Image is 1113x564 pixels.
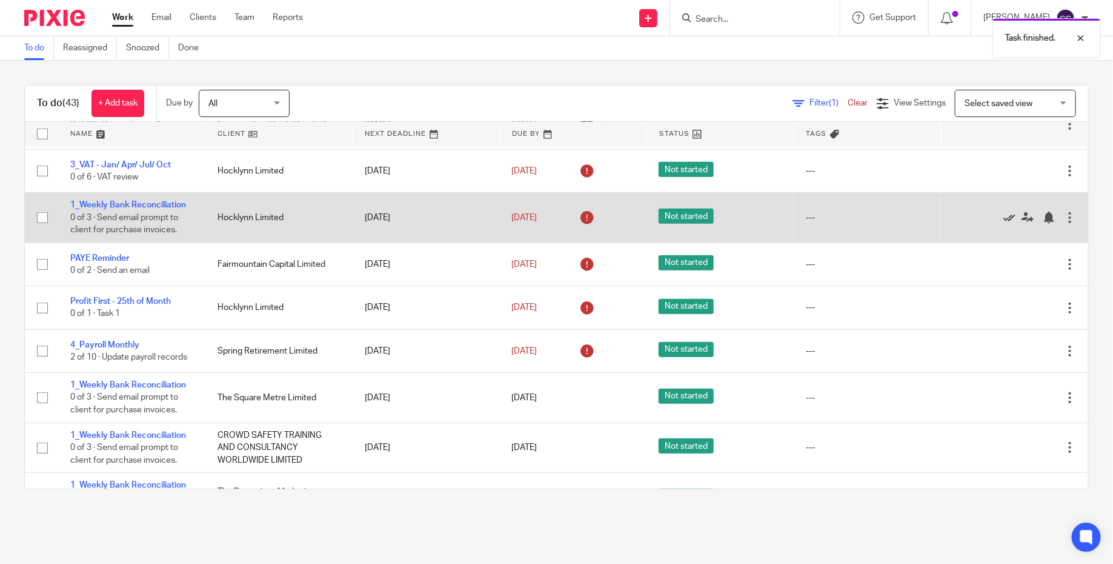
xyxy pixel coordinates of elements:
td: [DATE] [353,423,500,472]
a: 4_Payroll Monthly [70,341,139,349]
span: 0 of 2 · Send an email [70,266,150,275]
div: --- [806,392,929,404]
a: 1_Weekly Bank Reconciliation [70,201,186,209]
span: View Settings [894,99,946,107]
img: svg%3E [1056,8,1075,28]
a: 3_VAT - Jan/ Apr/ Jul/ Oct [70,161,171,169]
a: Done [178,36,208,60]
a: Reassigned [63,36,117,60]
td: [DATE] [353,150,500,193]
a: Profit First - 25th of Month [70,297,171,306]
td: Spring Retirement Limited [205,329,353,372]
div: --- [806,345,929,357]
td: Hocklynn Limited [205,286,353,329]
a: Clear [848,99,868,107]
td: [DATE] [353,193,500,243]
td: Hocklynn Limited [205,193,353,243]
a: Email [151,12,171,24]
span: Not started [659,162,714,177]
td: Fairmountain Capital Limited [205,243,353,286]
span: [DATE] [512,443,537,452]
span: 0 of 6 · VAT review [70,173,138,181]
span: [DATE] [512,167,537,175]
span: [DATE] [512,213,537,222]
span: (1) [829,99,839,107]
span: 0 of 3 · Send email prompt to client for purchase invoices. [70,213,178,235]
img: Pixie [24,10,85,26]
span: Tags [806,130,827,137]
span: Filter [809,99,848,107]
a: Reports [273,12,303,24]
p: Task finished. [1005,32,1055,44]
span: Not started [659,299,714,314]
td: [DATE] [353,286,500,329]
div: --- [806,258,929,270]
td: The Dynaminze Marketing Group Limited [205,473,353,523]
td: CROWD SAFETY TRAINING AND CONSULTANCY WORLDWIDE LIMITED [205,423,353,472]
td: The Square Metre Limited [205,373,353,423]
h1: To do [37,97,79,110]
a: To do [24,36,54,60]
a: Snoozed [126,36,169,60]
div: --- [806,301,929,314]
a: PAYE Reminder [70,254,129,263]
a: 1_Weekly Bank Reconciliation [70,381,186,389]
td: [DATE] [353,329,500,372]
div: --- [806,165,929,177]
span: [DATE] [512,260,537,269]
span: (43) [62,98,79,108]
span: Select saved view [965,99,1032,108]
a: Clients [190,12,216,24]
div: --- [806,212,929,224]
td: [DATE] [353,373,500,423]
a: Team [234,12,254,24]
span: [DATE] [512,303,537,312]
span: Not started [659,389,714,404]
a: Mark as done [1003,212,1022,224]
td: Hocklynn Limited [205,150,353,193]
span: All [208,99,218,108]
td: [DATE] [353,243,500,286]
td: [DATE] [353,473,500,523]
p: Due by [166,97,193,109]
span: [DATE] [512,394,537,402]
span: Not started [659,342,714,357]
span: Not started [659,438,714,454]
span: Not started [659,209,714,224]
div: --- [806,441,929,454]
span: 0 of 3 · Send email prompt to client for purchase invoices. [70,443,178,465]
a: 1_Weekly Bank Reconciliation [70,481,186,489]
span: Not started [659,255,714,270]
a: 1_Weekly Bank Reconciliation [70,431,186,440]
a: Work [112,12,133,24]
a: + Add task [91,90,144,117]
span: [DATE] [512,347,537,355]
span: 0 of 3 · Send email prompt to client for purchase invoices. [70,394,178,415]
span: 2 of 10 · Update payroll records [70,353,187,361]
span: 0 of 1 · Task 1 [70,310,120,318]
